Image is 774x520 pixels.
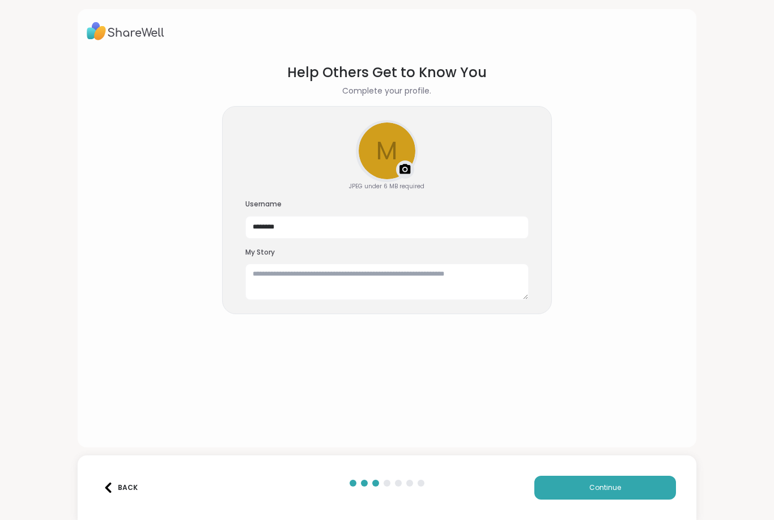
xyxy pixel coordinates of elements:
button: Back [98,476,143,500]
div: JPEG under 6 MB required [349,182,424,191]
h2: Complete your profile. [342,85,431,97]
span: Continue [589,483,621,493]
button: Continue [534,476,676,500]
img: ShareWell Logo [87,18,164,44]
h3: My Story [245,248,529,257]
h3: Username [245,200,529,209]
div: Back [103,483,138,493]
h1: Help Others Get to Know You [287,62,487,83]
